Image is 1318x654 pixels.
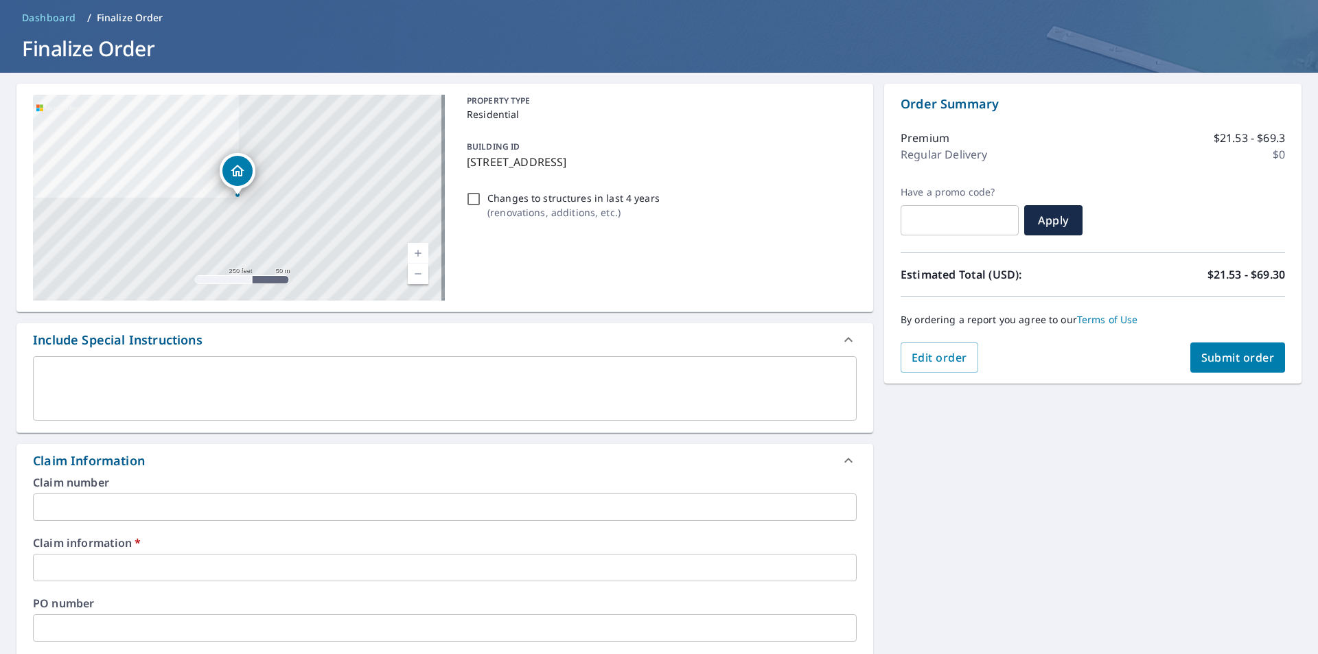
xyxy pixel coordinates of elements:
[901,130,949,146] p: Premium
[487,205,660,220] p: ( renovations, additions, etc. )
[1201,350,1275,365] span: Submit order
[487,191,660,205] p: Changes to structures in last 4 years
[16,34,1302,62] h1: Finalize Order
[901,95,1285,113] p: Order Summary
[33,598,857,609] label: PO number
[467,95,851,107] p: PROPERTY TYPE
[1077,313,1138,326] a: Terms of Use
[467,107,851,121] p: Residential
[33,452,145,470] div: Claim Information
[16,7,1302,29] nav: breadcrumb
[408,264,428,284] a: Current Level 17, Zoom Out
[97,11,163,25] p: Finalize Order
[1273,146,1285,163] p: $0
[1024,205,1083,235] button: Apply
[1190,342,1286,373] button: Submit order
[901,146,987,163] p: Regular Delivery
[408,243,428,264] a: Current Level 17, Zoom In
[33,537,857,548] label: Claim information
[220,153,255,196] div: Dropped pin, building 1, Residential property, 1101 W Essex Ave Saint Louis, MO 63122
[1214,130,1285,146] p: $21.53 - $69.3
[22,11,76,25] span: Dashboard
[16,7,82,29] a: Dashboard
[901,314,1285,326] p: By ordering a report you agree to our
[467,154,851,170] p: [STREET_ADDRESS]
[87,10,91,26] li: /
[901,266,1093,283] p: Estimated Total (USD):
[901,186,1019,198] label: Have a promo code?
[1207,266,1285,283] p: $21.53 - $69.30
[1035,213,1072,228] span: Apply
[912,350,967,365] span: Edit order
[33,331,203,349] div: Include Special Instructions
[33,477,857,488] label: Claim number
[901,342,978,373] button: Edit order
[16,444,873,477] div: Claim Information
[467,141,520,152] p: BUILDING ID
[16,323,873,356] div: Include Special Instructions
